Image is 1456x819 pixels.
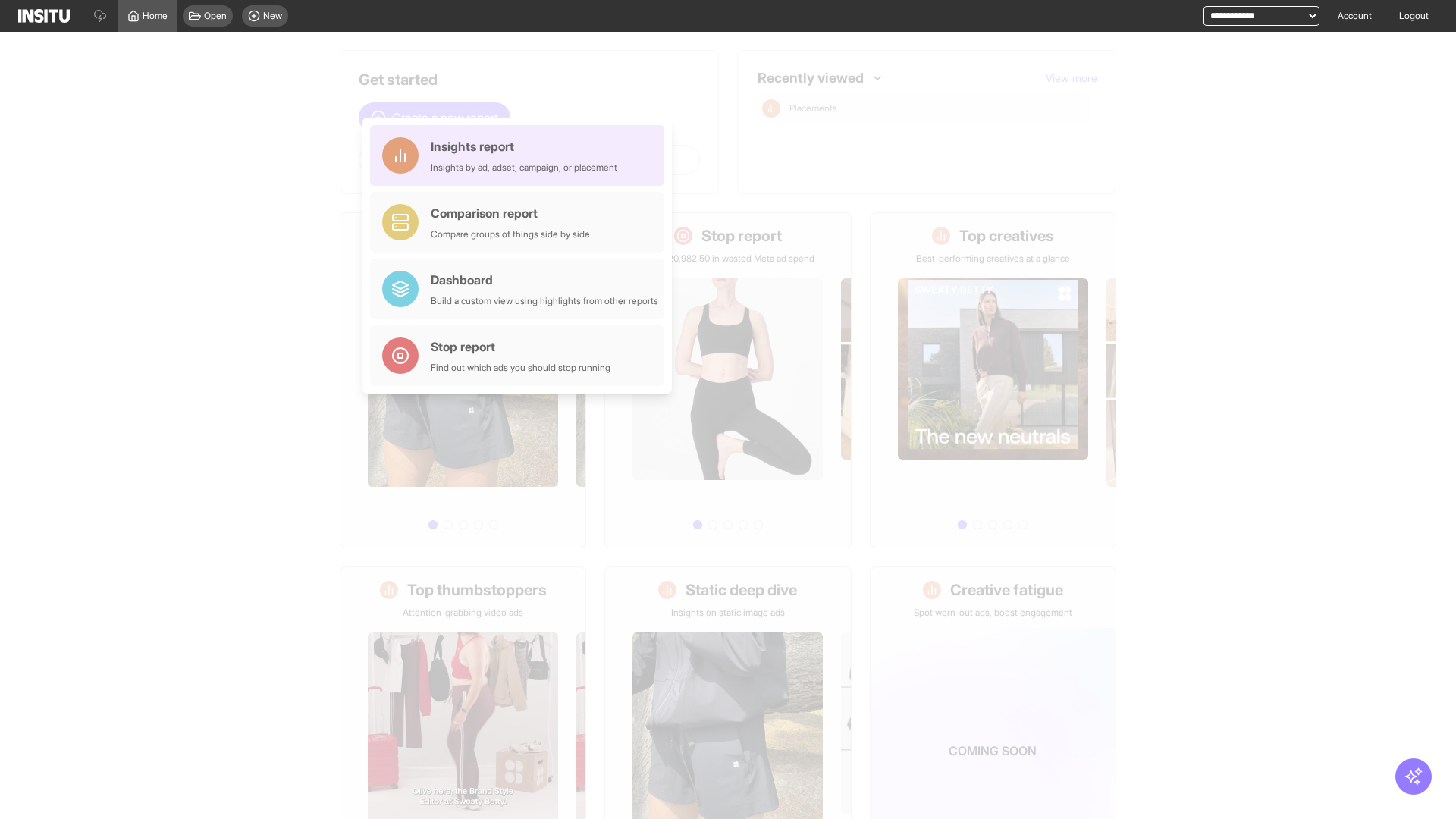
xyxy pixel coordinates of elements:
[431,362,610,374] div: Find out which ads you should stop running
[431,162,617,174] div: Insights by ad, adset, campaign, or placement
[431,204,590,222] div: Comparison report
[431,337,610,356] div: Stop report
[18,9,70,23] img: Logo
[431,137,617,155] div: Insights report
[431,295,658,307] div: Build a custom view using highlights from other reports
[143,10,168,22] span: Home
[204,10,227,22] span: Open
[263,10,282,22] span: New
[431,271,658,289] div: Dashboard
[431,228,590,240] div: Compare groups of things side by side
